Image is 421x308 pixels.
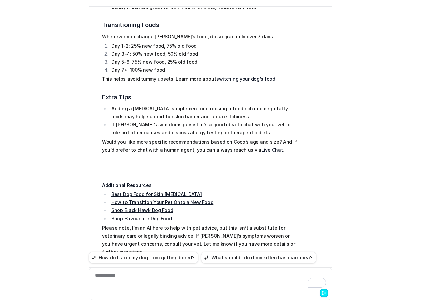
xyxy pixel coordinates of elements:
button: What should I do if my kitten has diarrhoea? [201,252,316,263]
h3: Transitioning Foods [102,20,298,30]
strong: Additional Resources: [102,182,153,188]
li: Day 5-6: 75% new food, 25% old food [109,58,298,66]
a: switching your dog’s food [216,76,275,82]
li: Adding a [MEDICAL_DATA] supplement or choosing a food rich in omega fatty acids may help support ... [109,105,298,121]
a: Shop SavourLife Dog Food [111,215,172,221]
a: Live Chat [261,147,283,153]
li: Day 3-4: 50% new food, 50% old food [109,50,298,58]
h3: Extra Tips [102,93,298,102]
p: Would you like more specific recommendations based on Coco’s age and size? And if you’d prefer to... [102,138,298,154]
a: Shop Black Hawk Dog Food [111,207,173,213]
li: Day 1-2: 25% new food, 75% old food [109,42,298,50]
a: How to Transition Your Pet Onto a New Food [111,199,213,205]
a: Best Dog Food for Skin [MEDICAL_DATA] [111,191,202,197]
p: Whenever you change [PERSON_NAME]’s food, do so gradually over 7 days: [102,33,298,41]
button: How do I stop my dog from getting bored? [89,252,198,263]
li: If [PERSON_NAME]’s symptoms persist, it’s a good idea to chat with your vet to rule out other cau... [109,121,298,137]
li: Day 7+: 100% new food [109,66,298,74]
div: To enrich screen reader interactions, please activate Accessibility in Grammarly extension settings [90,272,331,288]
p: This helps avoid tummy upsets. Learn more about . [102,75,298,83]
p: Please note, I’m an AI here to help with pet advice, but this isn’t a substitute for veterinary c... [102,224,298,256]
